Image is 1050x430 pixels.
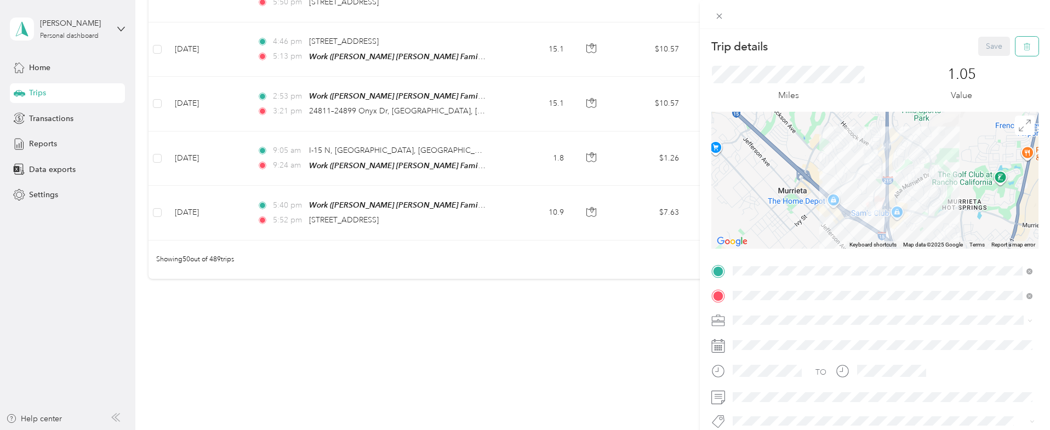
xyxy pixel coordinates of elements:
p: 1.05 [948,66,976,83]
a: Open this area in Google Maps (opens a new window) [714,234,750,249]
img: Google [714,234,750,249]
p: Miles [778,89,799,102]
p: Value [951,89,972,102]
a: Report a map error [991,242,1035,248]
p: Trip details [711,39,768,54]
button: Keyboard shortcuts [849,241,897,249]
a: Terms (opens in new tab) [969,242,985,248]
div: TO [815,366,826,378]
span: Map data ©2025 Google [903,242,963,248]
iframe: Everlance-gr Chat Button Frame [989,369,1050,430]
